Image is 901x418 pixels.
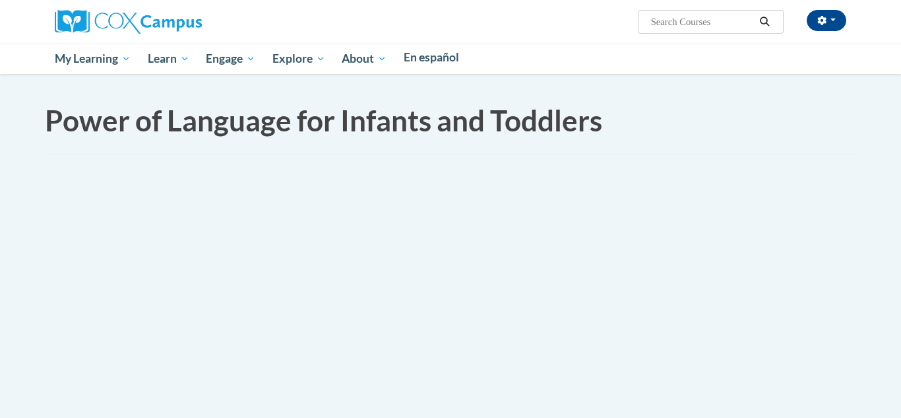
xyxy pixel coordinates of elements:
a: About [334,44,396,74]
input: Search Courses [650,14,755,30]
a: Cox Campus [55,15,202,26]
button: Search [755,14,775,30]
span: Power of Language for Infants and Toddlers [45,103,602,137]
img: Cox Campus [55,10,202,34]
a: Learn [139,44,198,74]
a: My Learning [46,44,139,74]
span: Engage [206,51,255,67]
a: Explore [264,44,334,74]
i:  [759,17,771,27]
a: Engage [197,44,264,74]
span: Learn [148,51,189,67]
span: Explore [272,51,325,67]
span: My Learning [55,51,131,67]
span: About [342,51,387,67]
a: En español [395,44,468,71]
button: Account Settings [807,10,846,31]
div: Main menu [35,44,866,74]
span: En español [404,50,459,64]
